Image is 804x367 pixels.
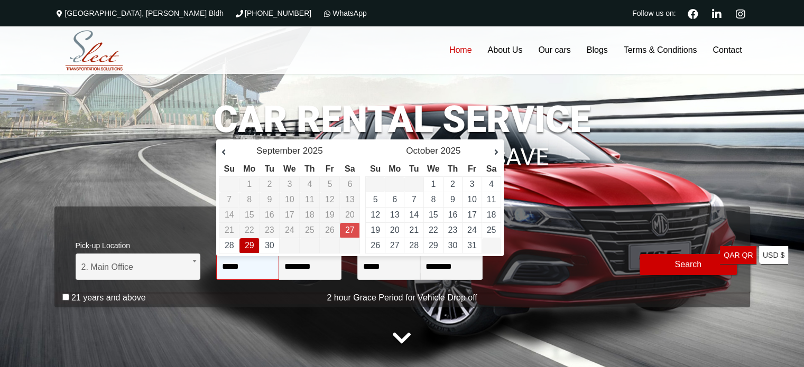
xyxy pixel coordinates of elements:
span: 18 [305,210,315,219]
a: 30 [265,241,274,250]
span: Tuesday [409,164,419,173]
a: About Us [479,26,530,74]
span: October [406,146,438,156]
span: 2. Main Office [81,254,195,280]
span: 3 [287,180,292,189]
a: 4 [489,180,494,189]
a: 14 [409,210,419,219]
a: 27 [390,241,400,250]
span: 8 [247,195,252,204]
span: 5 [327,180,332,189]
a: 22 [429,225,438,234]
a: Blogs [579,26,616,74]
a: 12 [371,210,380,219]
span: 2 [267,180,272,189]
span: Thursday [448,164,458,173]
span: 16 [265,210,274,219]
a: 5 [373,195,378,204]
a: 18 [487,210,496,219]
span: Thursday [304,164,315,173]
span: 14 [225,210,234,219]
span: 13 [345,195,355,204]
a: 1 [431,180,436,189]
a: Facebook [683,7,703,19]
span: 2025 [303,146,323,156]
a: 6 [392,195,397,204]
a: 13 [390,210,400,219]
span: 15 [245,210,254,219]
a: USD $ [759,246,788,265]
a: Linkedin [708,7,726,19]
span: Monday [389,164,401,173]
a: [PHONE_NUMBER] [234,9,311,17]
a: 2 [450,180,455,189]
span: 11 [305,195,315,204]
a: 15 [429,210,438,219]
span: 6 [347,180,352,189]
span: Wednesday [283,164,296,173]
span: 21 [225,225,234,234]
a: 17 [467,210,477,219]
a: 23 [448,225,457,234]
a: 16 [448,210,457,219]
a: Terms & Conditions [616,26,705,74]
p: 2 hour Grace Period for Vehicle Drop off [54,291,750,304]
span: 26 [325,225,335,234]
a: QAR QR [720,246,756,265]
a: Instagram [732,7,750,19]
span: 1 [247,180,252,189]
span: 22 [245,225,254,234]
a: 29 [245,241,254,250]
span: Pick-up Location [76,234,201,253]
span: Sunday [370,164,381,173]
span: 9 [267,195,272,204]
span: 2025 [440,146,460,156]
span: September [256,146,300,156]
a: 24 [467,225,477,234]
td: Return Date [340,223,360,238]
label: 21 years and above [71,293,146,303]
span: Saturday [345,164,355,173]
a: 9 [450,195,455,204]
span: 19 [325,210,335,219]
a: Our cars [530,26,578,74]
span: 20 [345,210,355,219]
a: 7 [412,195,417,204]
h1: SEARCH, COMPARE & SAVE [54,129,750,170]
span: Saturday [486,164,497,173]
span: Friday [326,164,334,173]
span: 7 [227,195,232,204]
a: 28 [409,241,419,250]
span: 2. Main Office [76,253,201,280]
span: Friday [468,164,476,173]
span: 25 [305,225,315,234]
a: 21 [409,225,419,234]
a: 19 [371,225,380,234]
a: Prev [221,147,237,157]
a: 8 [431,195,436,204]
a: 31 [467,241,477,250]
a: 20 [390,225,400,234]
span: 23 [265,225,274,234]
button: Modify Search [640,254,737,275]
span: 24 [285,225,294,234]
h1: CAR RENTAL SERVICE [54,101,750,138]
a: 27 [345,225,355,234]
a: Contact [705,26,750,74]
span: Wednesday [427,164,440,173]
a: 26 [371,241,380,250]
span: Tuesday [265,164,274,173]
span: 10 [285,195,294,204]
a: 25 [487,225,496,234]
a: 30 [448,241,457,250]
a: 11 [487,195,496,204]
span: 12 [325,195,335,204]
span: 4 [307,180,312,189]
a: 3 [469,180,474,189]
span: Monday [243,164,255,173]
a: 28 [225,241,234,250]
span: Sunday [224,164,235,173]
a: 29 [429,241,438,250]
span: 17 [285,210,294,219]
a: Home [441,26,480,74]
